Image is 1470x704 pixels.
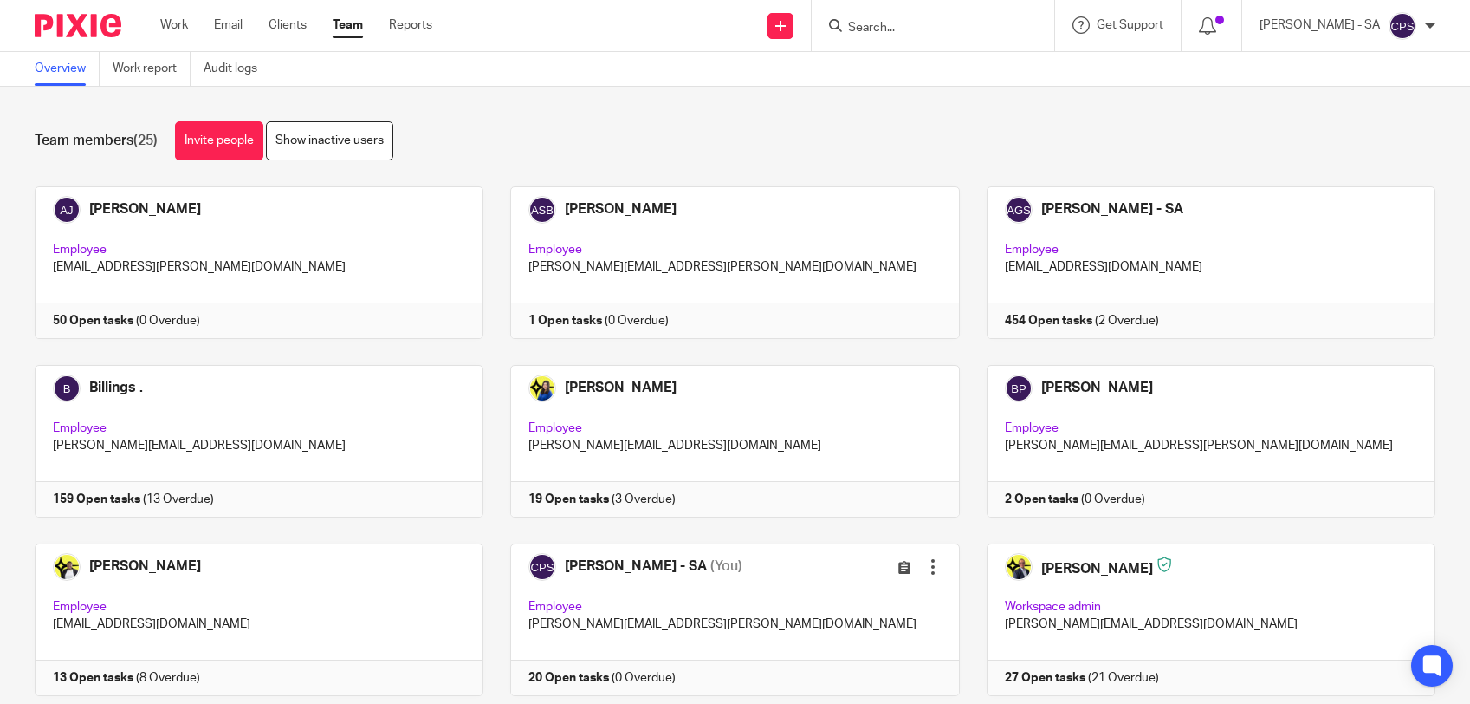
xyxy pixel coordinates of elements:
[175,121,263,160] a: Invite people
[846,21,1002,36] input: Search
[113,52,191,86] a: Work report
[389,16,432,34] a: Reports
[133,134,158,147] span: (25)
[204,52,270,86] a: Audit logs
[269,16,307,34] a: Clients
[160,16,188,34] a: Work
[35,132,158,150] h1: Team members
[1260,16,1380,34] p: [PERSON_NAME] - SA
[214,16,243,34] a: Email
[35,52,100,86] a: Overview
[266,121,393,160] a: Show inactive users
[1097,19,1163,31] span: Get Support
[1389,12,1416,40] img: svg%3E
[333,16,363,34] a: Team
[35,14,121,37] img: Pixie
